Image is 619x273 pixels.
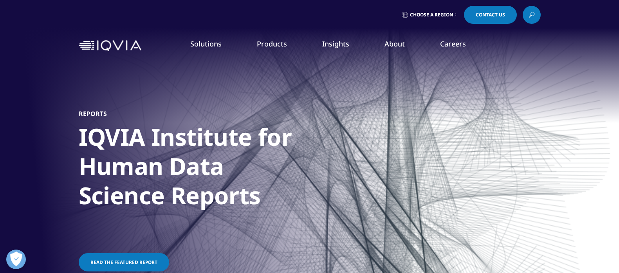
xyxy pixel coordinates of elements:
[79,110,107,118] h5: Reports
[6,250,26,269] button: 打开偏好
[440,39,466,48] a: Careers
[79,253,169,271] a: Read the featured report
[144,27,541,64] nav: Primary
[464,6,517,24] a: Contact Us
[322,39,349,48] a: Insights
[410,12,453,18] span: Choose a Region
[476,12,505,17] span: Contact Us
[257,39,287,48] a: Products
[190,39,222,48] a: Solutions
[90,259,157,266] span: Read the featured report
[79,40,141,52] img: IQVIA Healthcare Information Technology and Pharma Clinical Research Company
[384,39,405,48] a: About
[79,122,372,215] h1: IQVIA Institute for Human Data Science Reports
